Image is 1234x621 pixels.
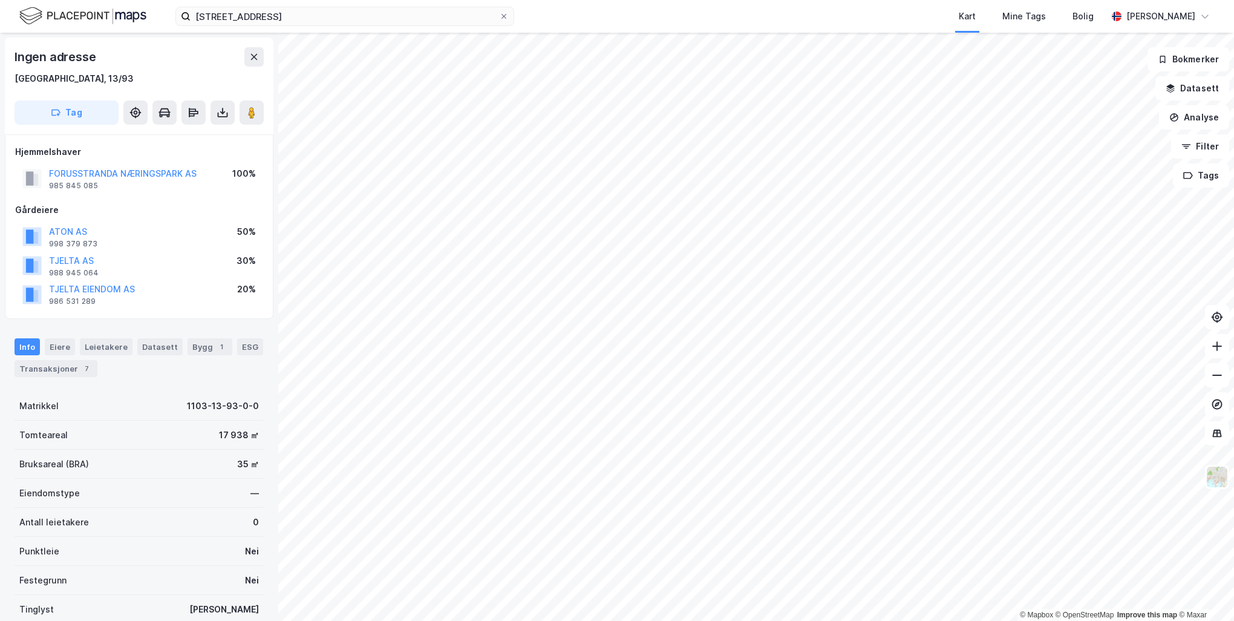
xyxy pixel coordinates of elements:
a: Mapbox [1020,611,1053,619]
div: Mine Tags [1002,9,1046,24]
div: 50% [237,225,256,239]
div: 35 ㎡ [237,457,259,471]
div: — [250,486,259,501]
div: Bruksareal (BRA) [19,457,89,471]
div: Gårdeiere [15,203,263,217]
button: Filter [1171,134,1229,159]
div: Bygg [188,338,232,355]
iframe: Chat Widget [1174,563,1234,621]
div: Eiere [45,338,75,355]
div: Matrikkel [19,399,59,413]
img: logo.f888ab2527a4732fd821a326f86c7f29.svg [19,5,146,27]
div: [GEOGRAPHIC_DATA], 13/93 [15,71,134,86]
button: Datasett [1155,76,1229,100]
div: Tinglyst [19,602,54,617]
button: Bokmerker [1147,47,1229,71]
button: Tag [15,100,119,125]
div: 17 938 ㎡ [219,428,259,442]
div: Kontrollprogram for chat [1174,563,1234,621]
div: Tomteareal [19,428,68,442]
div: [PERSON_NAME] [1126,9,1195,24]
input: Søk på adresse, matrikkel, gårdeiere, leietakere eller personer [191,7,499,25]
div: Kart [959,9,976,24]
div: 988 945 064 [49,268,99,278]
div: Nei [245,573,259,588]
div: Hjemmelshaver [15,145,263,159]
button: Tags [1173,163,1229,188]
div: 20% [237,282,256,297]
div: Datasett [137,338,183,355]
div: [PERSON_NAME] [189,602,259,617]
div: 985 845 085 [49,181,98,191]
div: 986 531 289 [49,297,96,306]
div: 1103-13-93-0-0 [187,399,259,413]
a: Improve this map [1117,611,1177,619]
a: OpenStreetMap [1056,611,1114,619]
div: Info [15,338,40,355]
div: 100% [232,166,256,181]
div: Nei [245,544,259,559]
div: Eiendomstype [19,486,80,501]
div: 998 379 873 [49,239,97,249]
div: Ingen adresse [15,47,98,67]
div: 30% [237,254,256,268]
button: Analyse [1159,105,1229,130]
img: Z [1206,465,1229,488]
div: 0 [253,515,259,530]
div: Leietakere [80,338,132,355]
div: 1 [215,341,227,353]
div: ESG [237,338,263,355]
div: Bolig [1072,9,1094,24]
div: Festegrunn [19,573,67,588]
div: 7 [80,363,93,375]
div: Transaksjoner [15,360,97,377]
div: Antall leietakere [19,515,89,530]
div: Punktleie [19,544,59,559]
